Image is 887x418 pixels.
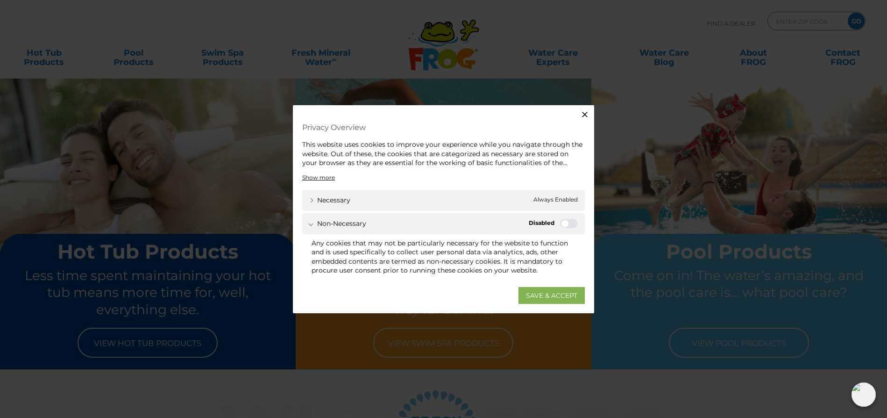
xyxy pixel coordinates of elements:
[302,119,585,135] h4: Privacy Overview
[518,287,585,304] a: SAVE & ACCEPT
[309,195,350,205] a: Necessary
[852,382,876,407] img: openIcon
[312,238,575,275] div: Any cookies that may not be particularly necessary for the website to function and is used specif...
[302,140,585,167] div: This website uses cookies to improve your experience while you navigate through the website. Out ...
[302,173,335,181] a: Show more
[309,218,366,228] a: Non-necessary
[533,195,578,205] span: Always Enabled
